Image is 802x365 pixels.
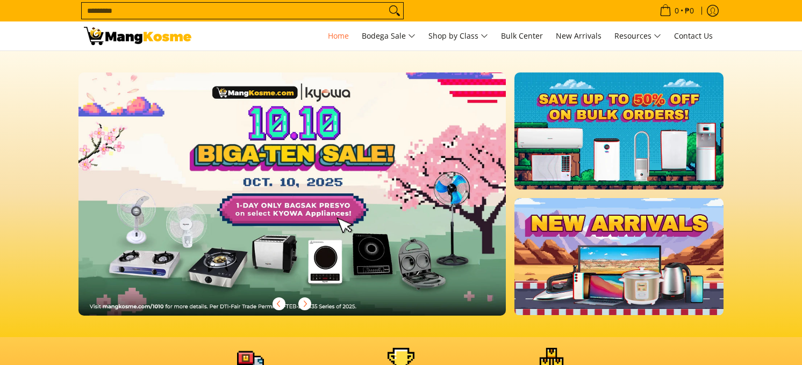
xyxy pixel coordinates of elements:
[356,21,421,50] a: Bodega Sale
[550,21,607,50] a: New Arrivals
[293,292,317,316] button: Next
[323,21,354,50] a: Home
[202,21,718,50] nav: Main Menu
[386,3,403,19] button: Search
[267,292,291,316] button: Previous
[78,72,540,333] a: More
[84,27,191,45] img: Mang Kosme: Your Home Appliances Warehouse Sale Partner!
[423,21,493,50] a: Shop by Class
[674,31,713,41] span: Contact Us
[556,31,601,41] span: New Arrivals
[614,30,661,43] span: Resources
[328,31,349,41] span: Home
[673,7,681,14] span: 0
[609,21,667,50] a: Resources
[496,21,548,50] a: Bulk Center
[669,21,718,50] a: Contact Us
[428,30,488,43] span: Shop by Class
[501,31,543,41] span: Bulk Center
[683,7,696,14] span: ₱0
[656,5,697,17] span: •
[362,30,416,43] span: Bodega Sale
